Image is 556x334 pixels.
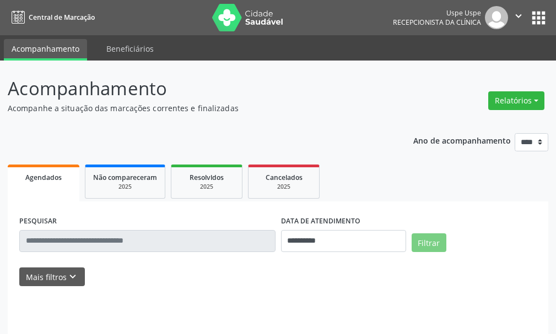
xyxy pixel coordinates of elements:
[413,133,511,147] p: Ano de acompanhamento
[281,213,360,230] label: DATA DE ATENDIMENTO
[190,173,224,182] span: Resolvidos
[179,183,234,191] div: 2025
[8,8,95,26] a: Central de Marcação
[19,213,57,230] label: PESQUISAR
[29,13,95,22] span: Central de Marcação
[488,91,544,110] button: Relatórios
[99,39,161,58] a: Beneficiários
[8,75,386,102] p: Acompanhamento
[512,10,525,22] i: 
[485,6,508,29] img: img
[266,173,303,182] span: Cancelados
[4,39,87,61] a: Acompanhamento
[508,6,529,29] button: 
[256,183,311,191] div: 2025
[8,102,386,114] p: Acompanhe a situação das marcações correntes e finalizadas
[93,173,157,182] span: Não compareceram
[93,183,157,191] div: 2025
[529,8,548,28] button: apps
[412,233,446,252] button: Filtrar
[25,173,62,182] span: Agendados
[67,271,79,283] i: keyboard_arrow_down
[393,18,481,27] span: Recepcionista da clínica
[19,267,85,287] button: Mais filtroskeyboard_arrow_down
[393,8,481,18] div: Uspe Uspe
